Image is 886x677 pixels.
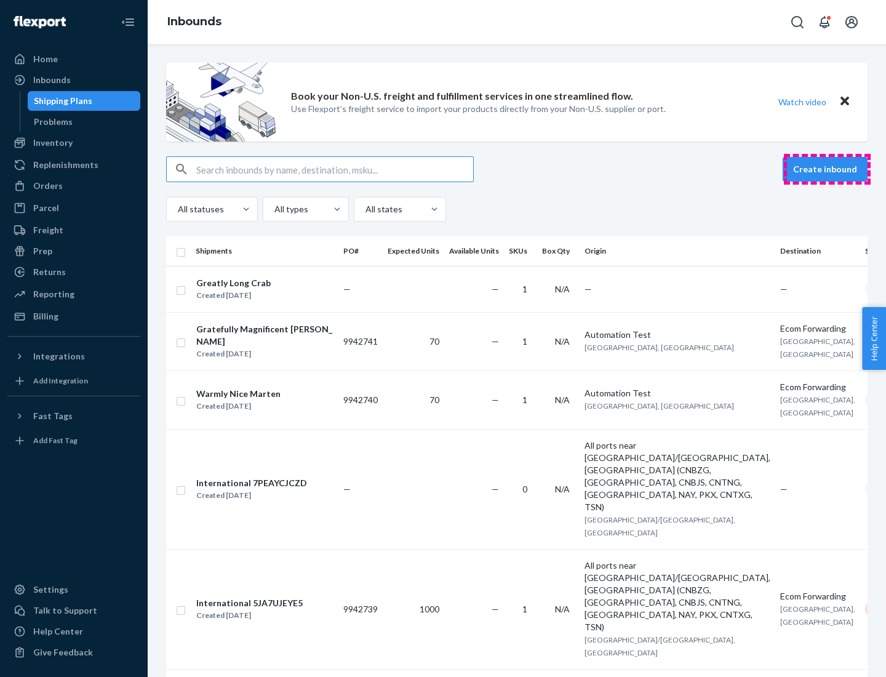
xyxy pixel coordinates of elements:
div: Created [DATE] [196,400,281,412]
ol: breadcrumbs [158,4,231,40]
span: — [343,284,351,294]
button: Give Feedback [7,643,140,662]
div: Automation Test [585,387,770,399]
div: Add Fast Tag [33,435,78,446]
th: Available Units [444,236,504,266]
span: N/A [555,284,570,294]
a: Home [7,49,140,69]
a: Billing [7,306,140,326]
div: Inbounds [33,74,71,86]
button: Open Search Box [785,10,810,34]
span: — [492,284,499,294]
span: — [492,336,499,347]
div: Returns [33,266,66,278]
span: [GEOGRAPHIC_DATA]/[GEOGRAPHIC_DATA], [GEOGRAPHIC_DATA] [585,515,735,537]
span: [GEOGRAPHIC_DATA], [GEOGRAPHIC_DATA] [585,343,734,352]
div: Created [DATE] [196,489,307,502]
button: Open account menu [839,10,864,34]
button: Help Center [862,307,886,370]
div: All ports near [GEOGRAPHIC_DATA]/[GEOGRAPHIC_DATA], [GEOGRAPHIC_DATA] (CNBZG, [GEOGRAPHIC_DATA], ... [585,559,770,633]
div: Freight [33,224,63,236]
a: Returns [7,262,140,282]
a: Inventory [7,133,140,153]
span: N/A [555,484,570,494]
div: Reporting [33,288,74,300]
div: Ecom Forwarding [780,322,855,335]
div: Created [DATE] [196,289,271,302]
div: All ports near [GEOGRAPHIC_DATA]/[GEOGRAPHIC_DATA], [GEOGRAPHIC_DATA] (CNBZG, [GEOGRAPHIC_DATA], ... [585,439,770,513]
span: — [780,284,788,294]
a: Add Integration [7,371,140,391]
span: — [492,604,499,614]
button: Watch video [770,93,834,111]
span: 70 [429,336,439,347]
div: Home [33,53,58,65]
span: N/A [555,395,570,405]
a: Parcel [7,198,140,218]
a: Add Fast Tag [7,431,140,451]
span: 1 [522,336,527,347]
div: Give Feedback [33,646,93,659]
input: Search inbounds by name, destination, msku... [196,157,473,182]
button: Close Navigation [116,10,140,34]
span: N/A [555,604,570,614]
button: Open notifications [812,10,837,34]
a: Orders [7,176,140,196]
a: Problems [28,112,141,132]
div: Help Center [33,625,83,638]
span: — [492,395,499,405]
div: Created [DATE] [196,609,303,622]
div: Inventory [33,137,73,149]
div: Shipping Plans [34,95,92,107]
a: Replenishments [7,155,140,175]
span: — [492,484,499,494]
div: Gratefully Magnificent [PERSON_NAME] [196,323,333,348]
button: Integrations [7,347,140,366]
span: — [780,484,788,494]
div: Ecom Forwarding [780,381,855,393]
div: Replenishments [33,159,98,171]
span: 1 [522,604,527,614]
th: Shipments [191,236,338,266]
span: [GEOGRAPHIC_DATA]/[GEOGRAPHIC_DATA], [GEOGRAPHIC_DATA] [585,635,735,657]
div: Orders [33,180,63,192]
div: Warmly Nice Marten [196,388,281,400]
div: Settings [33,583,68,596]
td: 9942740 [338,371,383,429]
span: 1000 [420,604,439,614]
span: 1 [522,284,527,294]
th: PO# [338,236,383,266]
th: Destination [775,236,860,266]
div: Created [DATE] [196,348,333,360]
a: Prep [7,241,140,261]
div: Parcel [33,202,59,214]
div: International 5JA7UJEYE5 [196,597,303,609]
div: Problems [34,116,73,128]
th: Origin [580,236,775,266]
span: 0 [522,484,527,494]
span: [GEOGRAPHIC_DATA], [GEOGRAPHIC_DATA] [585,401,734,411]
a: Reporting [7,284,140,304]
div: Ecom Forwarding [780,590,855,603]
div: Fast Tags [33,410,73,422]
input: All statuses [177,203,178,215]
a: Talk to Support [7,601,140,620]
span: — [585,284,592,294]
div: Billing [33,310,58,322]
span: 1 [522,395,527,405]
a: Inbounds [167,15,221,28]
div: Add Integration [33,375,88,386]
div: Prep [33,245,52,257]
span: [GEOGRAPHIC_DATA], [GEOGRAPHIC_DATA] [780,604,855,627]
input: All states [364,203,365,215]
span: [GEOGRAPHIC_DATA], [GEOGRAPHIC_DATA] [780,337,855,359]
a: Freight [7,220,140,240]
p: Book your Non-U.S. freight and fulfillment services in one streamlined flow. [291,89,633,103]
span: — [343,484,351,494]
a: Help Center [7,622,140,641]
a: Settings [7,580,140,599]
button: Create inbound [783,157,868,182]
p: Use Flexport’s freight service to import your products directly from your Non-U.S. supplier or port. [291,103,666,115]
th: Expected Units [383,236,444,266]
